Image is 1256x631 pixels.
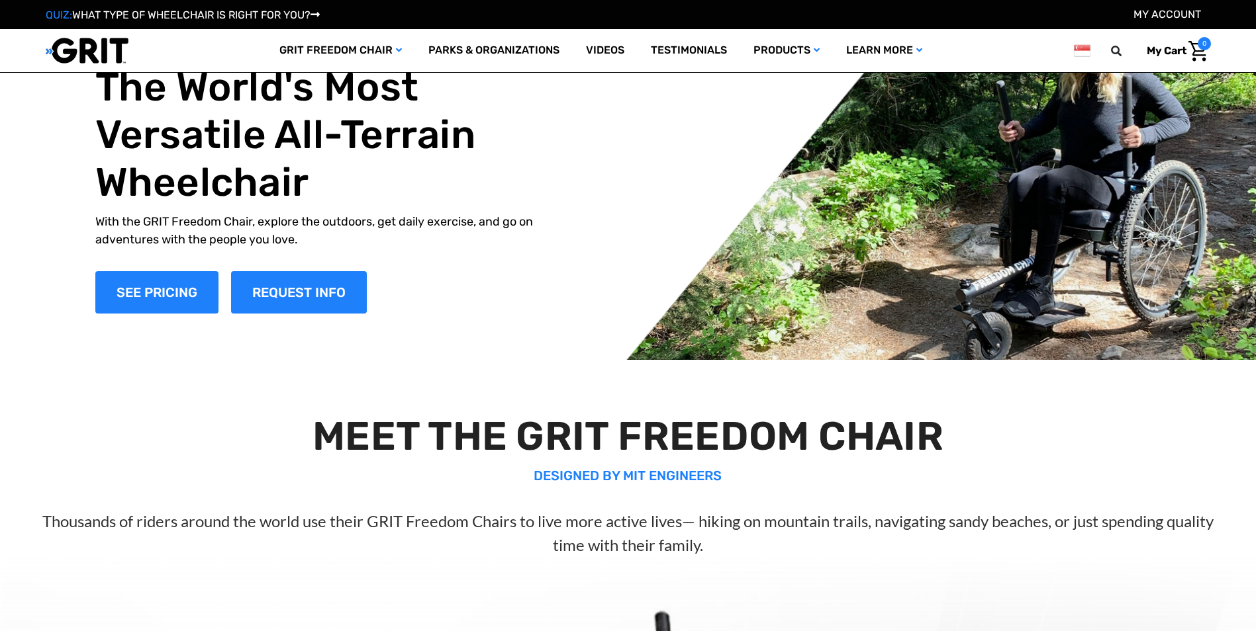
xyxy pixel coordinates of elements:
a: Account [1134,8,1201,21]
span: QUIZ: [46,9,72,21]
a: GRIT Freedom Chair [266,29,415,72]
p: With the GRIT Freedom Chair, explore the outdoors, get daily exercise, and go on adventures with ... [95,213,563,249]
a: Videos [573,29,638,72]
a: Products [740,29,833,72]
span: 0 [1198,37,1211,50]
img: sg.png [1074,42,1090,59]
img: GRIT All-Terrain Wheelchair and Mobility Equipment [46,37,128,64]
a: Slide number 1, Request Information [231,271,367,314]
a: Learn More [833,29,936,72]
p: Thousands of riders around the world use their GRIT Freedom Chairs to live more active lives— hik... [31,509,1224,557]
a: Parks & Organizations [415,29,573,72]
img: Cart [1188,41,1208,62]
input: Search [1117,37,1137,65]
a: Cart with 0 items [1137,37,1211,65]
span: My Cart [1147,44,1186,57]
a: Shop Now [95,271,218,314]
a: Testimonials [638,29,740,72]
p: DESIGNED BY MIT ENGINEERS [31,466,1224,485]
a: QUIZ:WHAT TYPE OF WHEELCHAIR IS RIGHT FOR YOU? [46,9,320,21]
h1: The World's Most Versatile All-Terrain Wheelchair [95,63,563,206]
h2: MEET THE GRIT FREEDOM CHAIR [31,413,1224,460]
